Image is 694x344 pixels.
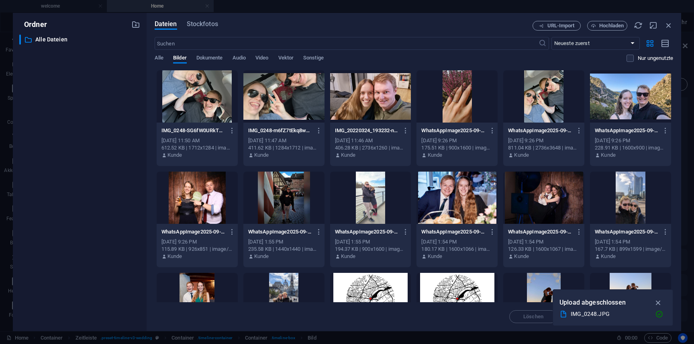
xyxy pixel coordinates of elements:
[155,37,539,50] input: Suchen
[248,127,312,134] p: IMG_0248-m6fZ7tEkq8wBDZCnjzjOyg.JPG
[335,228,399,235] p: WhatsAppImage2025-09-28at13.43.29-hS8uz1NDv-pwBsdyTIxlMA.jpeg
[595,144,666,152] div: 228.91 KB | 1600x900 | image/jpeg
[428,253,443,260] p: Kunde
[278,53,294,64] span: Vektor
[173,53,187,64] span: Bilder
[161,144,233,152] div: 612.52 KB | 1712x1284 | image/jpeg
[595,228,659,235] p: WhatsAppImage2025-09-28at13.50.25-cIe4cf7CiCjmVz782eKXlg.jpeg
[187,19,218,29] span: Stockfotos
[196,53,223,64] span: Dokumente
[167,253,182,260] p: Kunde
[248,228,312,235] p: WhatsAppImage2025-09-28at13.43.11-S-kTaAt29uBfHIJW24xU9A.jpeg
[421,246,493,253] div: 180.17 KB | 1600x1066 | image/jpeg
[508,127,572,134] p: WhatsAppImage2025-09-28at14.21.43-RTGA2-zeW9wruiFvE-3y3A.jpeg
[508,238,580,246] div: [DATE] 1:54 PM
[559,297,626,308] p: Upload abgeschlossen
[428,152,443,159] p: Kunde
[248,246,320,253] div: 235.58 KB | 1440x1440 | image/jpeg
[547,23,575,28] span: URL-Import
[248,137,320,144] div: [DATE] 11:47 AM
[595,127,659,134] p: WhatsAppImage2025-09-28at14.03.54-OEjSVLw39JenMllB51BFdA.jpeg
[161,238,233,246] div: [DATE] 9:26 PM
[155,19,177,29] span: Dateien
[335,127,399,134] p: IMG_20220324_193232-nOGzbv_TfWLUoDR8gzbX1g.jpg
[341,152,356,159] p: Kunde
[421,144,493,152] div: 175.51 KB | 900x1600 | image/jpeg
[634,21,643,30] i: Neu laden
[638,55,673,62] p: Zeigt nur Dateien an, die nicht auf der Website verwendet werden. Dateien, die während dieser Sit...
[421,137,493,144] div: [DATE] 9:26 PM
[131,20,140,29] i: Neuen Ordner erstellen
[514,253,529,260] p: Kunde
[335,246,406,253] div: 194.37 KB | 900x1600 | image/jpeg
[233,53,246,64] span: Audio
[254,253,269,260] p: Kunde
[155,53,163,64] span: Alle
[161,127,225,134] p: IMG_0248-SG6fW0URkTHnGyQxo4pQGg.JPG
[508,144,580,152] div: 811.04 KB | 2736x3648 | image/jpeg
[508,228,572,235] p: WhatsAppImage2025-09-28at13.48.11-KBZQBpck84ec2J1cydytVA.jpeg
[595,246,666,253] div: 167.7 KB | 899x1599 | image/jpeg
[595,238,666,246] div: [DATE] 1:54 PM
[255,53,268,64] span: Video
[571,309,649,319] div: IMG_0248.JPG
[167,152,182,159] p: Kunde
[421,238,493,246] div: [DATE] 1:54 PM
[303,53,324,64] span: Sonstige
[161,246,233,253] div: 115.89 KB | 926x851 | image/jpeg
[649,21,658,30] i: Minimieren
[19,19,47,30] p: Ordner
[35,35,125,44] p: Alle Dateien
[421,228,485,235] p: WhatsAppImage2025-09-28at13.44.51-s87vxkozDsyHqqHTe7MNaA.jpeg
[601,152,616,159] p: Kunde
[161,228,225,235] p: WhatsAppImage2025-09-28at14.01.56-7nSC5PAudxOF6xrELcGEFA.jpeg
[664,21,673,30] i: Schließen
[533,21,581,31] button: URL-Import
[508,246,580,253] div: 126.33 KB | 1600x1067 | image/jpeg
[595,137,666,144] div: [DATE] 9:26 PM
[19,35,21,45] div: ​
[421,127,485,134] p: WhatsAppImage2025-09-28at14.25.43-AgsMr40VYP3xrc3z_jR0cA.jpeg
[248,238,320,246] div: [DATE] 1:55 PM
[587,21,627,31] button: Hochladen
[254,152,269,159] p: Kunde
[248,144,320,152] div: 411.62 KB | 1284x1712 | image/jpeg
[508,137,580,144] div: [DATE] 9:26 PM
[335,238,406,246] div: [DATE] 1:55 PM
[514,152,529,159] p: Kunde
[335,137,406,144] div: [DATE] 11:46 AM
[601,253,616,260] p: Kunde
[599,23,624,28] span: Hochladen
[161,137,233,144] div: [DATE] 11:50 AM
[341,253,356,260] p: Kunde
[335,144,406,152] div: 406.28 KB | 2736x1260 | image/jpeg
